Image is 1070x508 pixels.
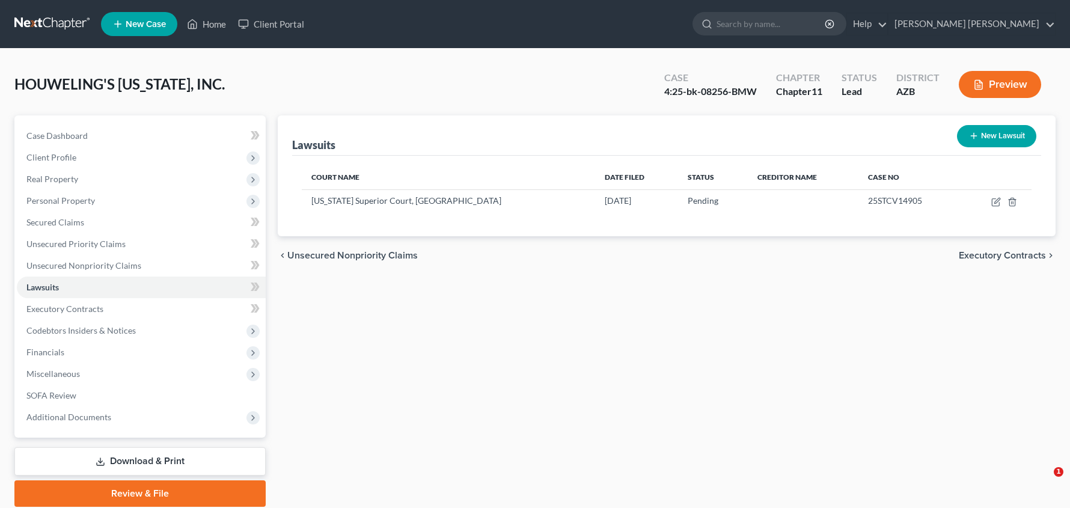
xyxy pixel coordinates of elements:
[26,174,78,184] span: Real Property
[311,195,501,206] span: [US_STATE] Superior Court, [GEOGRAPHIC_DATA]
[17,233,266,255] a: Unsecured Priority Claims
[311,173,359,182] span: Court Name
[14,75,225,93] span: HOUWELING'S [US_STATE], INC.
[888,13,1055,35] a: [PERSON_NAME] [PERSON_NAME]
[896,85,940,99] div: AZB
[959,251,1046,260] span: Executory Contracts
[842,71,877,85] div: Status
[181,13,232,35] a: Home
[26,347,64,357] span: Financials
[664,85,757,99] div: 4:25-bk-08256-BMW
[957,125,1036,147] button: New Lawsuit
[842,85,877,99] div: Lead
[278,251,418,260] button: chevron_left Unsecured Nonpriority Claims
[14,447,266,476] a: Download & Print
[17,212,266,233] a: Secured Claims
[26,304,103,314] span: Executory Contracts
[26,195,95,206] span: Personal Property
[26,217,84,227] span: Secured Claims
[26,282,59,292] span: Lawsuits
[847,13,887,35] a: Help
[959,71,1041,98] button: Preview
[26,152,76,162] span: Client Profile
[17,277,266,298] a: Lawsuits
[688,173,714,182] span: Status
[17,255,266,277] a: Unsecured Nonpriority Claims
[605,195,631,206] span: [DATE]
[126,20,166,29] span: New Case
[1046,251,1056,260] i: chevron_right
[868,195,922,206] span: 25STCV14905
[776,71,822,85] div: Chapter
[1054,467,1063,477] span: 1
[14,480,266,507] a: Review & File
[232,13,310,35] a: Client Portal
[26,260,141,271] span: Unsecured Nonpriority Claims
[26,369,80,379] span: Miscellaneous
[17,125,266,147] a: Case Dashboard
[757,173,817,182] span: Creditor Name
[896,71,940,85] div: District
[776,85,822,99] div: Chapter
[868,173,899,182] span: Case No
[26,412,111,422] span: Additional Documents
[812,85,822,97] span: 11
[688,195,718,206] span: Pending
[26,239,126,249] span: Unsecured Priority Claims
[605,173,644,182] span: Date Filed
[17,298,266,320] a: Executory Contracts
[26,325,136,335] span: Codebtors Insiders & Notices
[664,71,757,85] div: Case
[287,251,418,260] span: Unsecured Nonpriority Claims
[292,138,335,152] div: Lawsuits
[278,251,287,260] i: chevron_left
[26,130,88,141] span: Case Dashboard
[26,390,76,400] span: SOFA Review
[717,13,827,35] input: Search by name...
[17,385,266,406] a: SOFA Review
[959,251,1056,260] button: Executory Contracts chevron_right
[1029,467,1058,496] iframe: Intercom live chat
